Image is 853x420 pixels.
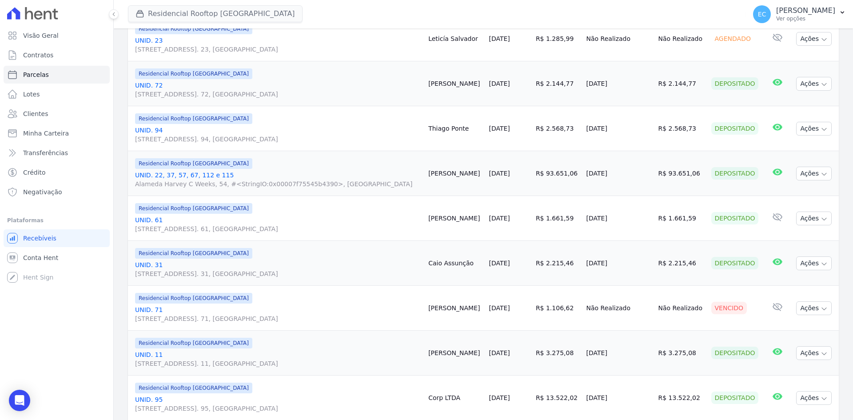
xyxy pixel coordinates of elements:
[796,212,832,225] button: Ações
[489,125,510,132] a: [DATE]
[583,61,655,106] td: [DATE]
[489,215,510,222] a: [DATE]
[425,331,485,376] td: [PERSON_NAME]
[23,70,49,79] span: Parcelas
[532,286,583,331] td: R$ 1.106,62
[796,167,832,180] button: Ações
[135,269,421,278] span: [STREET_ADDRESS]. 31, [GEOGRAPHIC_DATA]
[583,331,655,376] td: [DATE]
[489,170,510,177] a: [DATE]
[135,350,421,368] a: UNID. 11[STREET_ADDRESS]. 11, [GEOGRAPHIC_DATA]
[532,61,583,106] td: R$ 2.144,77
[655,16,708,61] td: Não Realizado
[532,106,583,151] td: R$ 2.568,73
[4,164,110,181] a: Crédito
[7,215,106,226] div: Plataformas
[583,286,655,331] td: Não Realizado
[532,331,583,376] td: R$ 3.275,08
[583,241,655,286] td: [DATE]
[135,248,252,259] span: Residencial Rooftop [GEOGRAPHIC_DATA]
[655,106,708,151] td: R$ 2.568,73
[135,45,421,54] span: [STREET_ADDRESS]. 23, [GEOGRAPHIC_DATA]
[135,180,421,188] span: Alameda Harvey C Weeks, 54, #<StringIO:0x00007f75545b4390>, [GEOGRAPHIC_DATA]
[4,46,110,64] a: Contratos
[489,80,510,87] a: [DATE]
[796,301,832,315] button: Ações
[23,51,53,60] span: Contratos
[711,257,759,269] div: Depositado
[583,16,655,61] td: Não Realizado
[23,188,62,196] span: Negativação
[425,16,485,61] td: Leticía Salvador
[796,122,832,136] button: Ações
[135,404,421,413] span: [STREET_ADDRESS]. 95, [GEOGRAPHIC_DATA]
[135,24,252,34] span: Residencial Rooftop [GEOGRAPHIC_DATA]
[135,216,421,233] a: UNID. 61[STREET_ADDRESS]. 61, [GEOGRAPHIC_DATA]
[135,113,252,124] span: Residencial Rooftop [GEOGRAPHIC_DATA]
[4,105,110,123] a: Clientes
[23,109,48,118] span: Clientes
[655,61,708,106] td: R$ 2.144,77
[711,32,754,45] div: Agendado
[23,168,46,177] span: Crédito
[711,212,759,224] div: Depositado
[758,11,766,17] span: EC
[655,151,708,196] td: R$ 93.651,06
[23,234,56,243] span: Recebíveis
[746,2,853,27] button: EC [PERSON_NAME] Ver opções
[4,66,110,84] a: Parcelas
[655,331,708,376] td: R$ 3.275,08
[135,338,252,348] span: Residencial Rooftop [GEOGRAPHIC_DATA]
[4,249,110,267] a: Conta Hent
[583,151,655,196] td: [DATE]
[135,171,421,188] a: UNID. 22, 37, 57, 67, 112 e 115Alameda Harvey C Weeks, 54, #<StringIO:0x00007f75545b4390>, [GEOGR...
[489,394,510,401] a: [DATE]
[776,6,835,15] p: [PERSON_NAME]
[583,196,655,241] td: [DATE]
[655,241,708,286] td: R$ 2.215,46
[135,314,421,323] span: [STREET_ADDRESS]. 71, [GEOGRAPHIC_DATA]
[532,196,583,241] td: R$ 1.661,59
[489,35,510,42] a: [DATE]
[425,61,485,106] td: [PERSON_NAME]
[796,32,832,46] button: Ações
[4,144,110,162] a: Transferências
[135,158,252,169] span: Residencial Rooftop [GEOGRAPHIC_DATA]
[489,304,510,312] a: [DATE]
[796,391,832,405] button: Ações
[776,15,835,22] p: Ver opções
[4,85,110,103] a: Lotes
[425,196,485,241] td: [PERSON_NAME]
[9,390,30,411] div: Open Intercom Messenger
[23,253,58,262] span: Conta Hent
[711,77,759,90] div: Depositado
[4,229,110,247] a: Recebíveis
[655,196,708,241] td: R$ 1.661,59
[711,122,759,135] div: Depositado
[23,90,40,99] span: Lotes
[532,241,583,286] td: R$ 2.215,46
[425,241,485,286] td: Caio Assunção
[135,203,252,214] span: Residencial Rooftop [GEOGRAPHIC_DATA]
[135,359,421,368] span: [STREET_ADDRESS]. 11, [GEOGRAPHIC_DATA]
[135,293,252,304] span: Residencial Rooftop [GEOGRAPHIC_DATA]
[711,302,747,314] div: Vencido
[4,183,110,201] a: Negativação
[425,286,485,331] td: [PERSON_NAME]
[425,106,485,151] td: Thiago Ponte
[135,135,421,144] span: [STREET_ADDRESS]. 94, [GEOGRAPHIC_DATA]
[711,392,759,404] div: Depositado
[135,224,421,233] span: [STREET_ADDRESS]. 61, [GEOGRAPHIC_DATA]
[135,395,421,413] a: UNID. 95[STREET_ADDRESS]. 95, [GEOGRAPHIC_DATA]
[489,260,510,267] a: [DATE]
[135,36,421,54] a: UNID. 23[STREET_ADDRESS]. 23, [GEOGRAPHIC_DATA]
[4,27,110,44] a: Visão Geral
[711,347,759,359] div: Depositado
[655,286,708,331] td: Não Realizado
[135,383,252,393] span: Residencial Rooftop [GEOGRAPHIC_DATA]
[796,256,832,270] button: Ações
[23,129,69,138] span: Minha Carteira
[4,124,110,142] a: Minha Carteira
[135,81,421,99] a: UNID. 72[STREET_ADDRESS]. 72, [GEOGRAPHIC_DATA]
[128,5,303,22] button: Residencial Rooftop [GEOGRAPHIC_DATA]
